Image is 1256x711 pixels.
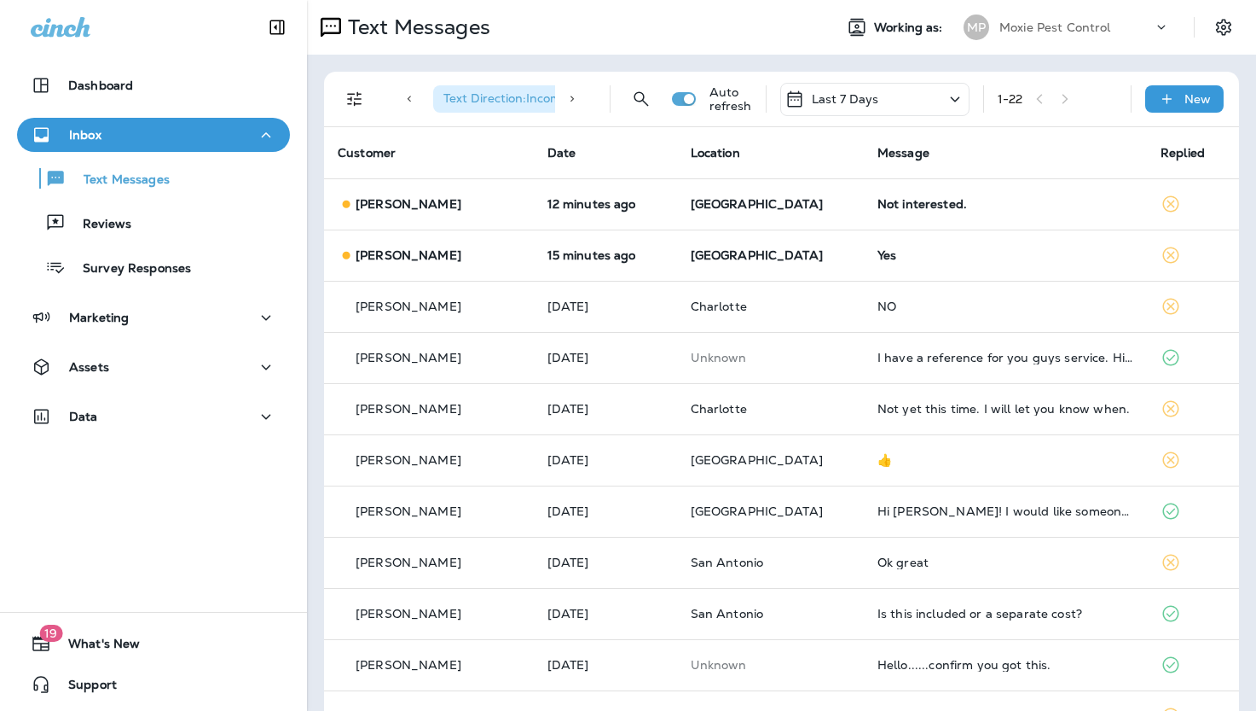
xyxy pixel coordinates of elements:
[356,607,461,621] p: [PERSON_NAME]
[67,172,170,189] p: Text Messages
[341,15,490,40] p: Text Messages
[877,248,1133,262] div: Yes
[69,128,101,142] p: Inbox
[877,351,1133,364] div: I have a reference for you guys service. His name is Mauricio Flores and his cell number is 1 385...
[39,625,62,642] span: 19
[547,402,663,416] p: Aug 11, 2025 05:16 PM
[877,145,929,160] span: Message
[356,197,461,211] p: [PERSON_NAME]
[433,85,607,113] div: Text Direction:Incoming
[356,248,461,262] p: [PERSON_NAME]
[691,555,764,570] span: San Antonio
[1208,12,1239,43] button: Settings
[338,82,372,116] button: Filters
[547,658,663,672] p: Aug 9, 2025 05:42 AM
[877,556,1133,569] div: Ok great
[17,350,290,384] button: Assets
[356,556,461,569] p: [PERSON_NAME]
[691,606,764,621] span: San Antonio
[691,196,823,212] span: [GEOGRAPHIC_DATA]
[877,504,1133,518] div: Hi Moxie! I would like someone to come out to spray for flea and ticks and spiders. I've been see...
[691,299,747,314] span: Charlotte
[691,401,747,417] span: Charlotte
[877,402,1133,416] div: Not yet this time. I will let you know when.
[691,504,823,519] span: [GEOGRAPHIC_DATA]
[356,351,461,364] p: [PERSON_NAME]
[877,300,1133,313] div: NO
[17,160,290,196] button: Text Messages
[51,678,117,698] span: Support
[877,453,1133,467] div: 👍
[17,399,290,434] button: Data
[338,145,396,160] span: Customer
[877,197,1133,211] div: Not interested.
[998,92,1023,106] div: 1 - 22
[691,248,823,263] span: [GEOGRAPHIC_DATA]
[812,92,879,106] p: Last 7 Days
[356,402,461,416] p: [PERSON_NAME]
[999,20,1111,34] p: Moxie Pest Control
[356,504,461,518] p: [PERSON_NAME]
[547,351,663,364] p: Aug 11, 2025 08:32 PM
[69,410,98,423] p: Data
[709,85,752,113] p: Auto refresh
[877,658,1133,672] div: Hello......confirm you got this.
[253,10,301,44] button: Collapse Sidebar
[66,217,131,233] p: Reviews
[356,300,461,313] p: [PERSON_NAME]
[547,504,663,518] p: Aug 11, 2025 08:46 AM
[624,82,658,116] button: Search Messages
[17,118,290,152] button: Inbox
[17,626,290,661] button: 19What's New
[69,311,129,324] p: Marketing
[1160,145,1205,160] span: Replied
[547,453,663,467] p: Aug 11, 2025 12:46 PM
[547,248,663,262] p: Aug 13, 2025 10:26 AM
[68,79,133,92] p: Dashboard
[356,658,461,672] p: [PERSON_NAME]
[51,637,140,657] span: What's New
[17,300,290,335] button: Marketing
[17,249,290,285] button: Survey Responses
[691,452,823,468] span: [GEOGRAPHIC_DATA]
[691,351,850,364] p: This customer does not have a last location and the phone number they messaged is not assigned to...
[547,300,663,313] p: Aug 12, 2025 07:36 AM
[547,556,663,569] p: Aug 9, 2025 09:47 AM
[877,607,1133,621] div: Is this included or a separate cost?
[17,205,290,241] button: Reviews
[547,607,663,621] p: Aug 9, 2025 09:43 AM
[691,658,850,672] p: This customer does not have a last location and the phone number they messaged is not assigned to...
[69,360,109,374] p: Assets
[547,197,663,211] p: Aug 13, 2025 10:29 AM
[66,261,191,277] p: Survey Responses
[1184,92,1211,106] p: New
[17,68,290,102] button: Dashboard
[17,667,290,702] button: Support
[356,453,461,467] p: [PERSON_NAME]
[964,15,989,40] div: MP
[691,145,740,160] span: Location
[547,145,576,160] span: Date
[443,90,579,106] span: Text Direction : Incoming
[874,20,946,35] span: Working as:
